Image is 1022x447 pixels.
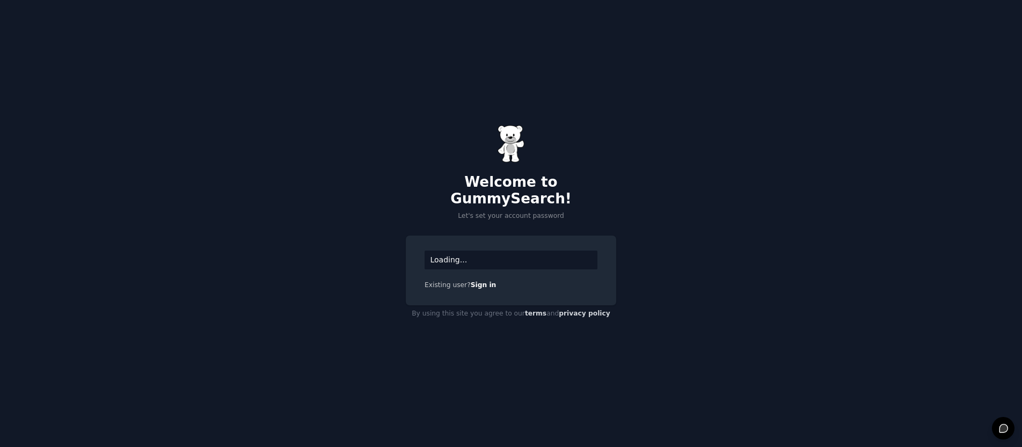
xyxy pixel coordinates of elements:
[406,305,616,323] div: By using this site you agree to our and
[525,310,546,317] a: terms
[471,281,497,289] a: Sign in
[425,251,597,269] div: Loading...
[559,310,610,317] a: privacy policy
[498,125,524,163] img: Gummy Bear
[406,174,616,208] h2: Welcome to GummySearch!
[425,281,471,289] span: Existing user?
[406,211,616,221] p: Let's set your account password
